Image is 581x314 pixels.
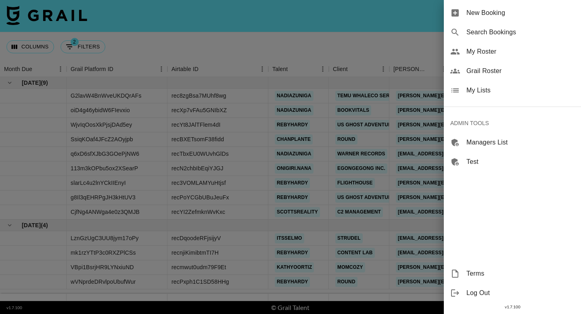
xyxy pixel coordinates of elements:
div: New Booking [444,3,581,23]
div: Log Out [444,283,581,303]
div: Grail Roster [444,61,581,81]
div: My Roster [444,42,581,61]
div: Terms [444,264,581,283]
div: Search Bookings [444,23,581,42]
span: Test [466,157,575,167]
div: Managers List [444,133,581,152]
span: Log Out [466,288,575,298]
span: Grail Roster [466,66,575,76]
span: Search Bookings [466,27,575,37]
div: v 1.7.100 [444,303,581,311]
span: My Lists [466,86,575,95]
span: Terms [466,269,575,278]
span: Managers List [466,138,575,147]
span: My Roster [466,47,575,57]
div: Test [444,152,581,172]
div: My Lists [444,81,581,100]
span: New Booking [466,8,575,18]
div: ADMIN TOOLS [444,113,581,133]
